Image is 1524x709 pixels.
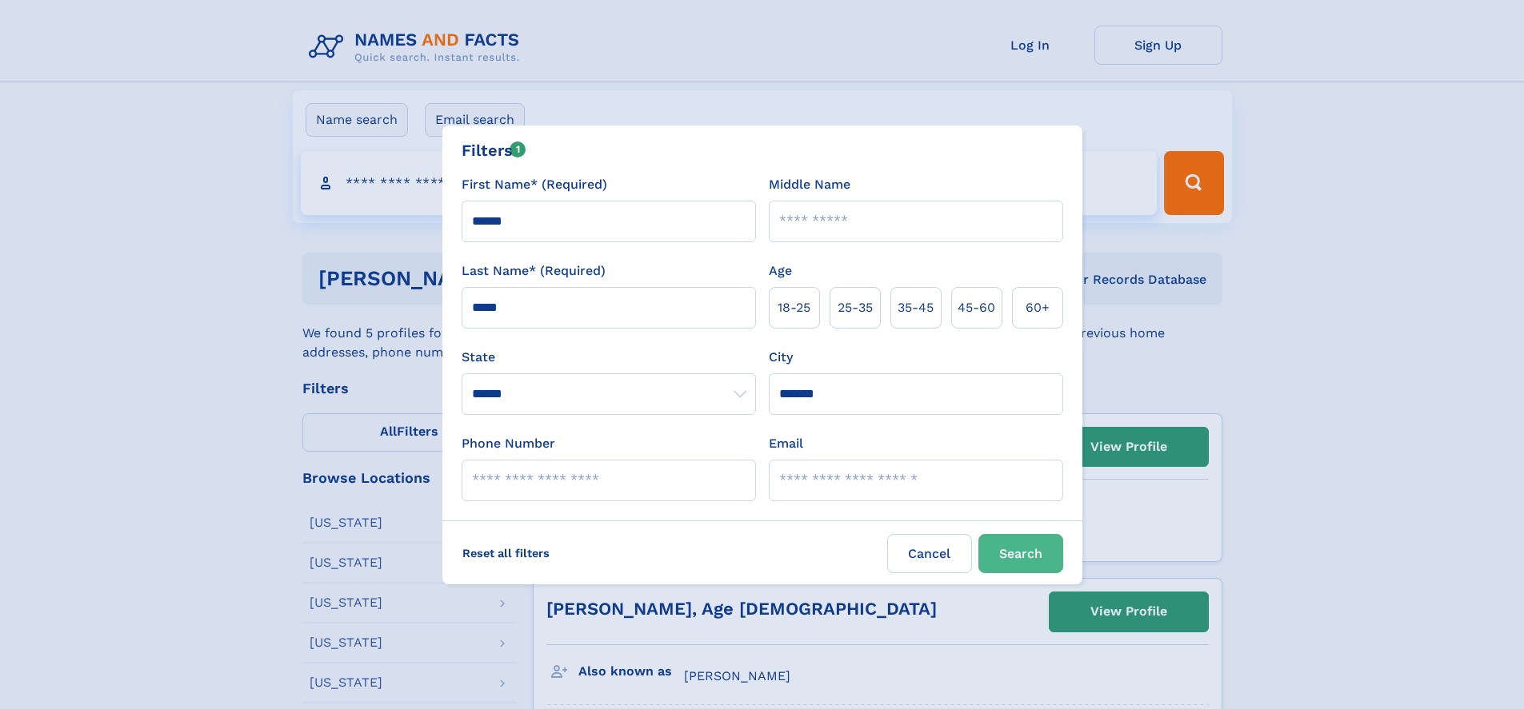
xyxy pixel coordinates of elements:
[462,261,606,281] label: Last Name* (Required)
[452,534,560,572] label: Reset all filters
[462,138,526,162] div: Filters
[769,175,850,194] label: Middle Name
[462,348,756,367] label: State
[887,534,972,573] label: Cancel
[898,298,934,317] span: 35‑45
[1026,298,1050,317] span: 60+
[769,434,803,453] label: Email
[778,298,810,317] span: 18‑25
[958,298,995,317] span: 45‑60
[978,534,1063,573] button: Search
[838,298,873,317] span: 25‑35
[462,434,555,453] label: Phone Number
[769,348,793,367] label: City
[462,175,607,194] label: First Name* (Required)
[769,261,792,281] label: Age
